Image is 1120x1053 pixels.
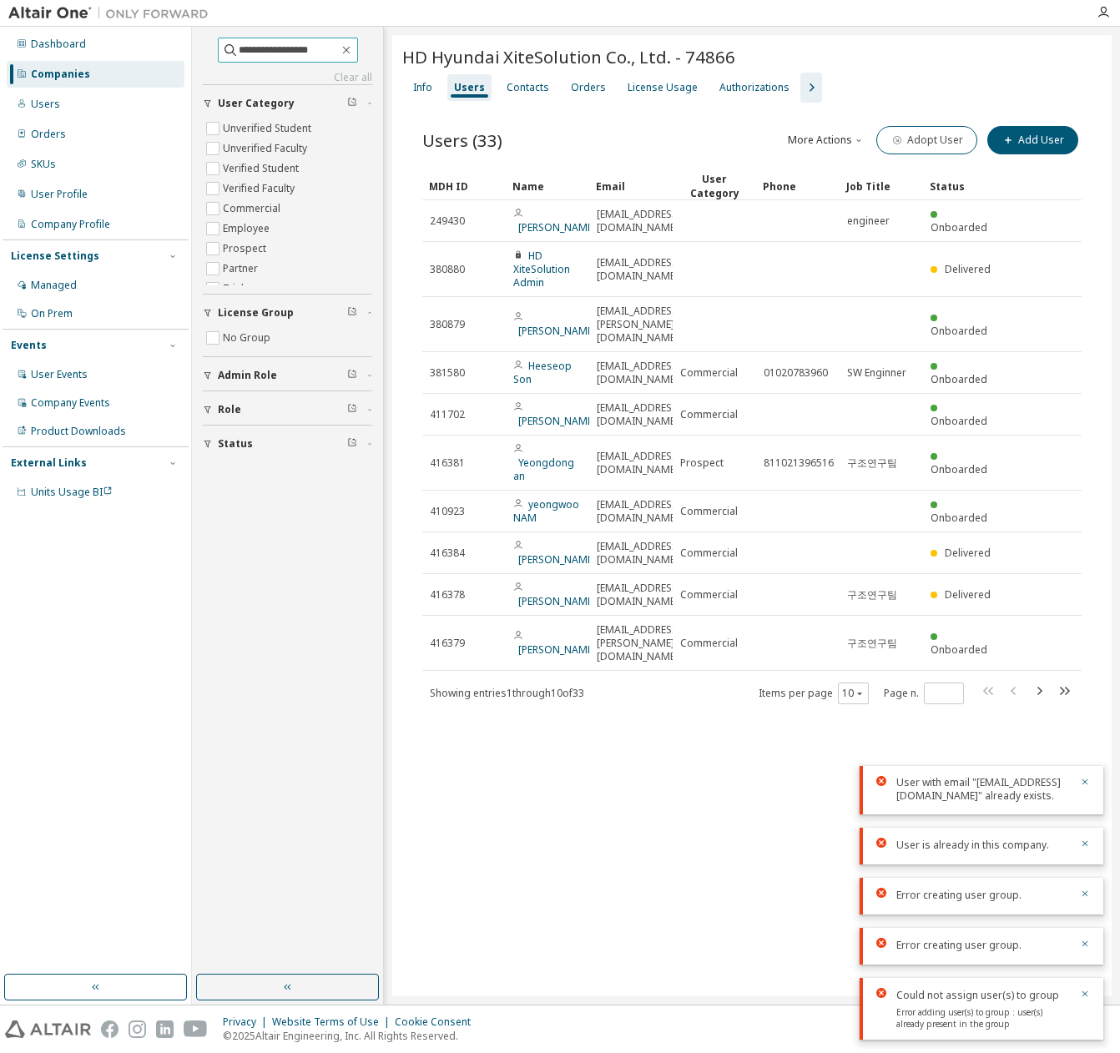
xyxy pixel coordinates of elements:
a: [PERSON_NAME] [518,552,596,567]
label: Unverified Student [223,118,315,139]
span: 구조연구팀 [847,637,897,650]
span: 416384 [430,547,465,560]
div: User is already in this company. [896,838,1070,853]
label: Employee [223,219,273,239]
div: Contacts [507,81,549,94]
span: Clear filter [347,306,357,320]
div: Users [454,81,485,94]
div: Error adding user(s) to group : user(s) already present in the group [896,1005,1070,1030]
div: Privacy [223,1015,272,1029]
span: Onboarded [931,324,987,338]
span: [EMAIL_ADDRESS][DOMAIN_NAME] [597,401,681,428]
label: Trial [223,279,247,299]
button: Role [203,391,372,428]
span: [EMAIL_ADDRESS][DOMAIN_NAME] [597,540,681,567]
span: 01020783960 [764,366,828,380]
div: License Settings [11,249,99,263]
span: [EMAIL_ADDRESS][PERSON_NAME][DOMAIN_NAME] [597,305,681,345]
div: Users [31,98,60,111]
a: yeongwoo NAM [513,497,579,525]
button: More Actions [786,126,866,154]
img: altair_logo.svg [5,1020,91,1038]
span: 416381 [430,456,465,470]
button: 10 [842,687,865,700]
a: [PERSON_NAME] [518,594,596,608]
span: Role [218,403,241,416]
span: [EMAIL_ADDRESS][DOMAIN_NAME] [597,256,681,283]
span: Page n. [884,683,964,704]
button: Status [203,426,372,462]
div: On Prem [31,307,73,320]
span: 구조연구팀 [847,456,897,470]
div: MDH ID [429,173,499,199]
img: Altair One [8,5,217,22]
span: Delivered [945,262,991,276]
div: Phone [763,173,833,199]
div: License Usage [628,81,698,94]
label: Commercial [223,199,284,219]
label: No Group [223,328,274,348]
span: Onboarded [931,372,987,386]
span: 249430 [430,214,465,228]
span: Commercial [680,637,738,650]
span: Onboarded [931,511,987,525]
span: [EMAIL_ADDRESS][DOMAIN_NAME] [597,450,681,476]
a: [PERSON_NAME] [518,324,596,338]
span: Status [218,437,253,451]
button: License Group [203,295,372,331]
div: Company Profile [31,218,110,231]
span: 411702 [430,408,465,421]
div: Email [596,173,666,199]
span: 410923 [430,505,465,518]
span: 811021396516 [764,456,834,470]
button: Add User [987,126,1078,154]
p: © 2025 Altair Engineering, Inc. All Rights Reserved. [223,1029,481,1043]
span: Clear filter [347,403,357,416]
div: User with email "[EMAIL_ADDRESS][DOMAIN_NAME]" already exists. [896,776,1070,803]
span: Admin Role [218,369,277,382]
div: Managed [31,279,77,292]
div: SKUs [31,158,56,171]
span: Commercial [680,588,738,602]
span: Clear filter [347,437,357,451]
div: Could not assign user(s) to group [896,988,1070,1003]
label: Verified Student [223,159,302,179]
div: Cookie Consent [395,1015,481,1029]
label: Unverified Faculty [223,139,310,159]
div: Status [930,173,1000,199]
span: 416379 [430,637,465,650]
img: linkedin.svg [156,1020,174,1038]
span: Commercial [680,505,738,518]
span: Clear filter [347,97,357,110]
img: facebook.svg [101,1020,119,1038]
span: Onboarded [931,462,987,476]
span: 380879 [430,318,465,331]
div: Job Title [846,173,916,199]
span: 380880 [430,263,465,276]
span: Units Usage BI [31,485,113,499]
div: Name [512,173,583,199]
div: Orders [571,81,606,94]
a: Clear all [203,71,372,84]
span: 416378 [430,588,465,602]
span: Delivered [945,587,991,602]
div: User Events [31,368,88,381]
span: [EMAIL_ADDRESS][DOMAIN_NAME] [597,498,681,525]
span: [EMAIL_ADDRESS][DOMAIN_NAME] [597,208,681,234]
label: Partner [223,259,261,279]
a: [PERSON_NAME] [518,414,596,428]
a: Yeongdong an [513,456,574,483]
span: [EMAIL_ADDRESS][DOMAIN_NAME] [597,582,681,608]
div: External Links [11,456,87,470]
span: Commercial [680,547,738,560]
div: Dashboard [31,38,86,51]
div: Error creating user group. [896,938,1070,953]
span: Items per page [759,683,869,704]
span: User Category [218,97,295,110]
span: 구조연구팀 [847,588,897,602]
a: Heeseop Son [513,359,572,386]
span: Clear filter [347,369,357,382]
div: Info [413,81,432,94]
span: HD Hyundai XiteSolution Co., Ltd. - 74866 [402,45,735,68]
img: instagram.svg [129,1020,146,1038]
